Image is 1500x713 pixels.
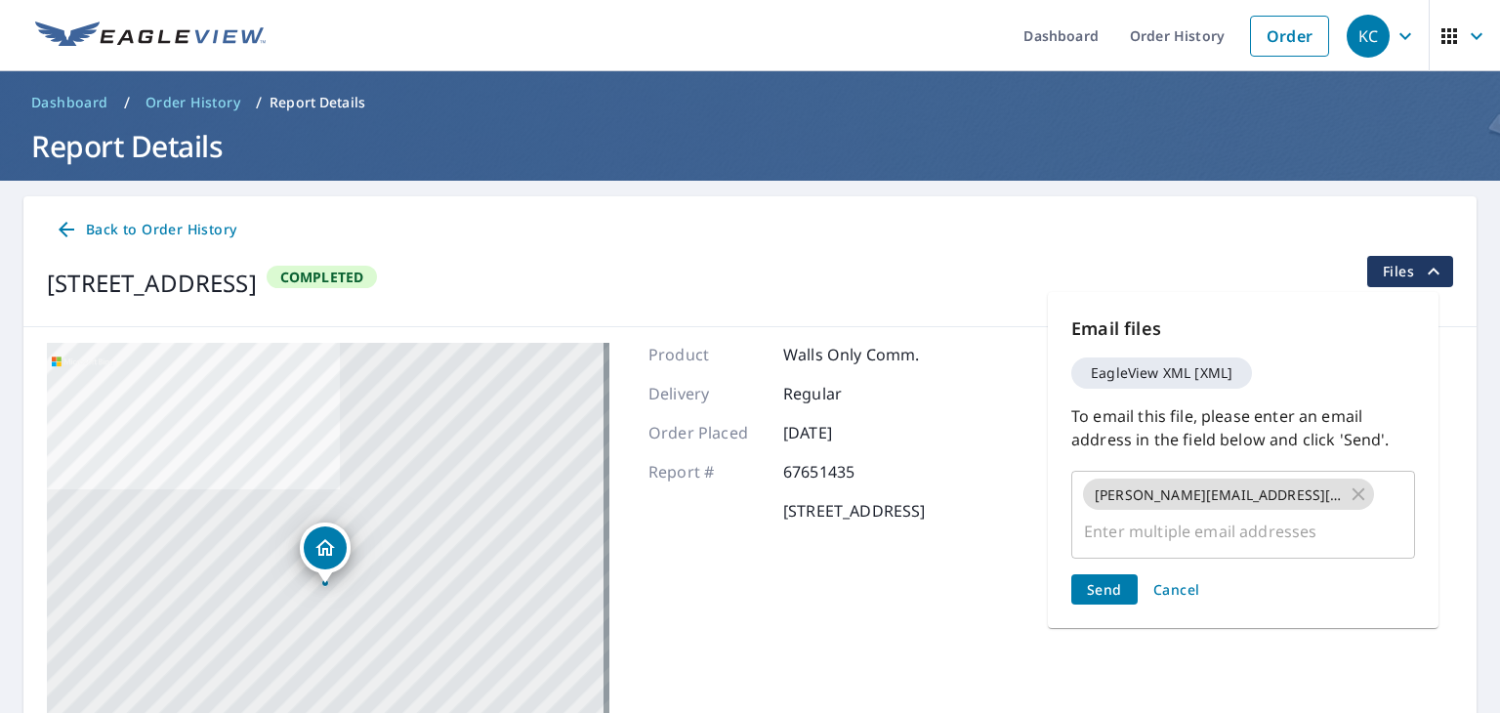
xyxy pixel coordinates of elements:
[1087,580,1122,599] span: Send
[648,460,766,483] p: Report #
[648,382,766,405] p: Delivery
[783,382,900,405] p: Regular
[1153,580,1200,599] span: Cancel
[138,87,248,118] a: Order History
[269,268,376,286] span: Completed
[648,421,766,444] p: Order Placed
[23,87,1477,118] nav: breadcrumb
[23,87,116,118] a: Dashboard
[1347,15,1390,58] div: KC
[1250,16,1329,57] a: Order
[124,91,130,114] li: /
[1366,256,1453,287] button: filesDropdownBtn-67651435
[783,460,900,483] p: 67651435
[1079,366,1244,380] span: EagleView XML [XML]
[1083,485,1354,504] span: [PERSON_NAME][EMAIL_ADDRESS][PERSON_NAME][DOMAIN_NAME]
[270,93,365,112] p: Report Details
[1383,260,1445,283] span: Files
[23,126,1477,166] h1: Report Details
[1071,404,1415,451] p: To email this file, please enter an email address in the field below and click 'Send'.
[648,343,766,366] p: Product
[146,93,240,112] span: Order History
[1080,513,1377,550] input: Enter multiple email addresses
[783,421,900,444] p: [DATE]
[256,91,262,114] li: /
[31,93,108,112] span: Dashboard
[783,499,925,523] p: [STREET_ADDRESS]
[55,218,236,242] span: Back to Order History
[47,212,244,248] a: Back to Order History
[1083,479,1374,510] div: [PERSON_NAME][EMAIL_ADDRESS][PERSON_NAME][DOMAIN_NAME]
[1146,574,1208,605] button: Cancel
[1071,315,1415,342] p: Email files
[35,21,266,51] img: EV Logo
[1071,574,1138,605] button: Send
[300,523,351,583] div: Dropped pin, building 1, Residential property, 17755 Ravenna Rd Chagrin Falls, OH 44023
[783,343,919,366] p: Walls Only Comm.
[47,266,257,301] div: [STREET_ADDRESS]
